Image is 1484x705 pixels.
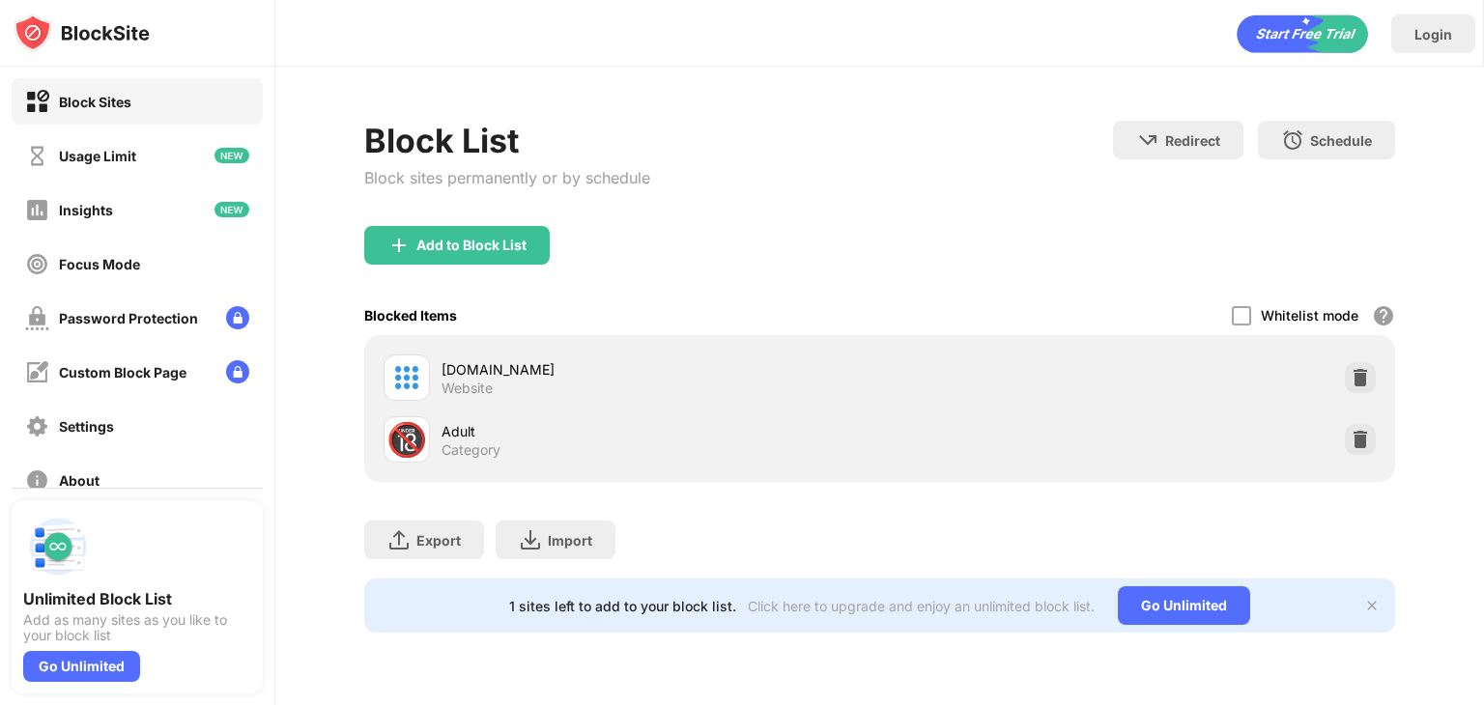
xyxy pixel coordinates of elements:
[509,598,736,614] div: 1 sites left to add to your block list.
[442,380,493,397] div: Website
[1165,132,1220,149] div: Redirect
[364,121,650,160] div: Block List
[59,418,114,435] div: Settings
[14,14,150,52] img: logo-blocksite.svg
[442,421,879,441] div: Adult
[226,306,249,329] img: lock-menu.svg
[59,310,198,326] div: Password Protection
[25,198,49,222] img: insights-off.svg
[25,90,49,114] img: block-on.svg
[59,94,131,110] div: Block Sites
[59,256,140,272] div: Focus Mode
[25,468,49,493] img: about-off.svg
[23,612,251,643] div: Add as many sites as you like to your block list
[59,202,113,218] div: Insights
[226,360,249,383] img: lock-menu.svg
[23,651,140,682] div: Go Unlimited
[1364,598,1380,613] img: x-button.svg
[23,512,93,581] img: push-block-list.svg
[1118,586,1250,625] div: Go Unlimited
[1237,14,1368,53] div: animation
[1310,132,1372,149] div: Schedule
[416,532,461,549] div: Export
[25,252,49,276] img: focus-off.svg
[442,441,500,459] div: Category
[364,307,457,324] div: Blocked Items
[25,144,49,168] img: time-usage-off.svg
[1414,26,1452,42] div: Login
[23,589,251,608] div: Unlimited Block List
[214,148,249,163] img: new-icon.svg
[25,306,49,330] img: password-protection-off.svg
[748,598,1095,614] div: Click here to upgrade and enjoy an unlimited block list.
[59,364,186,381] div: Custom Block Page
[442,359,879,380] div: [DOMAIN_NAME]
[395,366,418,389] img: favicons
[59,472,100,489] div: About
[59,148,136,164] div: Usage Limit
[548,532,592,549] div: Import
[25,360,49,384] img: customize-block-page-off.svg
[25,414,49,438] img: settings-off.svg
[364,168,650,187] div: Block sites permanently or by schedule
[416,238,527,253] div: Add to Block List
[1261,307,1358,324] div: Whitelist mode
[386,420,427,460] div: 🔞
[214,202,249,217] img: new-icon.svg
